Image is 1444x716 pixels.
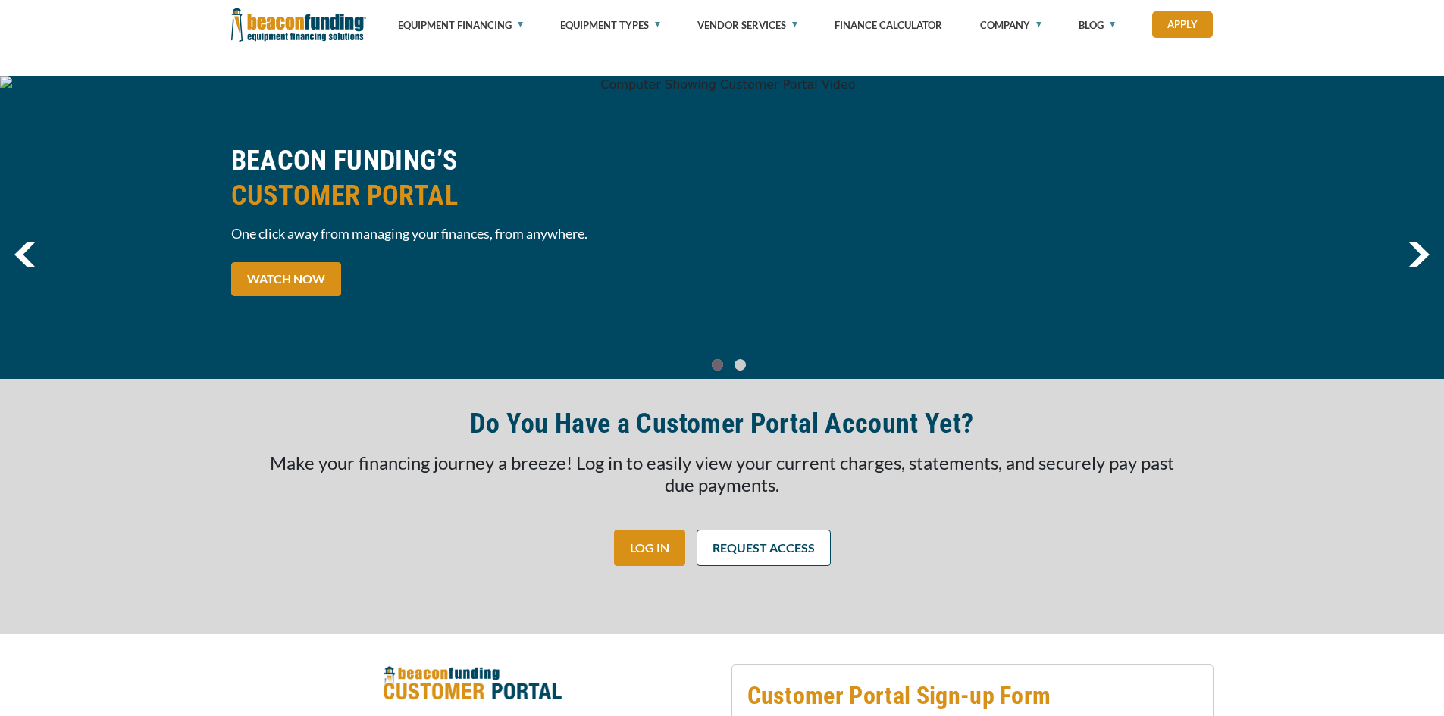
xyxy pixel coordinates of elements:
a: LOG IN [614,530,685,566]
h2: Do You Have a Customer Portal Account Yet? [470,406,973,441]
h3: Customer Portal Sign-up Form [747,680,1198,711]
h2: BEACON FUNDING’S [231,143,713,213]
span: One click away from managing your finances, from anywhere. [231,224,713,243]
a: next [1408,242,1430,267]
span: Make your financing journey a breeze! Log in to easily view your current charges, statements, and... [270,452,1174,496]
a: Go To Slide 0 [709,358,727,371]
img: Left Navigator [14,242,35,267]
a: REQUEST ACCESS [697,530,831,566]
span: CUSTOMER PORTAL [231,178,713,213]
img: Right Navigator [1408,242,1430,267]
a: WATCH NOW [231,262,341,296]
a: Apply [1152,11,1213,38]
a: Go To Slide 1 [731,358,750,371]
a: previous [14,242,35,267]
